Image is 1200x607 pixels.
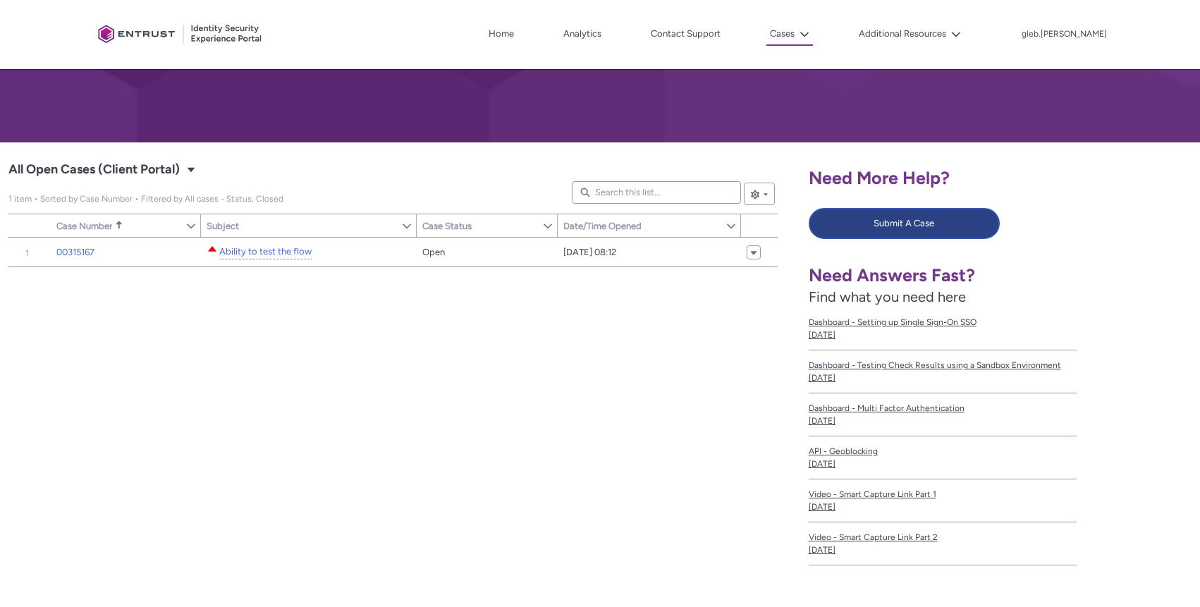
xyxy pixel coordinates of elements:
span: API - Geoblocking [809,445,1077,458]
iframe: Qualified Messenger [949,281,1200,607]
span: Open [422,245,445,259]
a: Ability to test the flow [219,245,312,259]
span: Video - Smart Capture Link Part 1 [809,488,1077,501]
a: Subject [201,214,401,237]
a: Dashboard - Testing Check Results using a Sandbox Environment[DATE] [809,350,1077,393]
a: Case Number [51,214,185,237]
button: User Profile gleb.borisov [1021,26,1108,40]
span: Case Number [56,221,112,231]
a: Contact Support [647,23,724,44]
lightning-formatted-date-time: [DATE] [809,502,835,512]
h1: Need Answers Fast? [809,264,1077,286]
span: Dashboard - Multi Factor Authentication [809,402,1077,415]
lightning-formatted-date-time: [DATE] [809,416,835,426]
span: Dashboard - Testing Check Results using a Sandbox Environment [809,359,1077,372]
p: gleb.[PERSON_NAME] [1022,30,1107,39]
a: Analytics, opens in new tab [560,23,605,44]
span: All Open Cases (Client Portal) [8,159,180,181]
button: Select a List View: Cases [183,161,200,178]
span: Need More Help? [809,167,950,188]
button: Submit A Case [809,208,1000,239]
button: Cases [766,23,813,46]
button: List View Controls [744,183,775,205]
table: All Open Cases (Client Portal) [8,238,778,267]
lightning-formatted-date-time: [DATE] [809,459,835,469]
span: Find what you need here [809,288,966,305]
lightning-icon: Escalated [207,243,218,255]
a: API - Geoblocking[DATE] [809,436,1077,479]
a: Video - Smart Capture Link Part 1[DATE] [809,479,1077,522]
lightning-formatted-date-time: [DATE] [809,373,835,383]
span: Video - Smart Capture Link Part 2 [809,531,1077,544]
a: Home [485,23,518,44]
lightning-formatted-date-time: [DATE] [809,330,835,340]
a: Dashboard - Multi Factor Authentication[DATE] [809,393,1077,436]
a: Dashboard - Setting up Single Sign-On SSO[DATE] [809,307,1077,350]
lightning-formatted-date-time: [DATE] [809,545,835,555]
span: Dashboard - Setting up Single Sign-On SSO [809,316,1077,329]
input: Search this list... [572,181,741,204]
a: 00315167 [56,245,94,259]
button: Additional Resources [855,23,965,44]
a: Date/Time Opened [558,214,725,237]
span: [DATE] 08:12 [563,245,616,259]
span: All Open Cases (Client Portal) [8,194,283,204]
a: Video - Smart Capture Link Part 2[DATE] [809,522,1077,565]
a: Case Status [417,214,542,237]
